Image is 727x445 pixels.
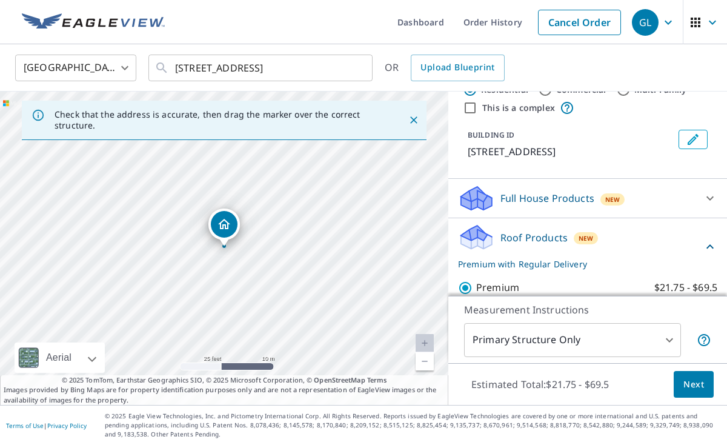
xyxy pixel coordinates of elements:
[622,294,717,328] div: Regular $0
[632,9,659,36] div: GL
[55,109,387,131] p: Check that the address is accurate, then drag the marker over the correct structure.
[579,233,594,243] span: New
[15,51,136,85] div: [GEOGRAPHIC_DATA]
[458,258,703,270] p: Premium with Regular Delivery
[462,371,619,398] p: Estimated Total: $21.75 - $69.5
[500,191,594,206] p: Full House Products
[208,209,240,246] div: Dropped pin, building 1, Residential property, 8425 Crimson Ct Terre Haute, IN 47802
[105,412,721,439] p: © 2025 Eagle View Technologies, Inc. and Pictometry International Corp. All Rights Reserved. Repo...
[679,130,708,149] button: Edit building 1
[468,130,514,140] p: BUILDING ID
[654,280,717,295] p: $21.75 - $69.5
[482,102,555,114] label: This is a complex
[62,375,387,386] span: © 2025 TomTom, Earthstar Geographics SIO, © 2025 Microsoft Corporation, ©
[406,112,422,128] button: Close
[674,371,714,398] button: Next
[458,223,717,270] div: Roof ProductsNewPremium with Regular Delivery
[468,144,674,159] p: [STREET_ADDRESS]
[420,60,494,75] span: Upload Blueprint
[605,195,620,204] span: New
[683,377,704,392] span: Next
[538,10,621,35] a: Cancel Order
[22,13,165,32] img: EV Logo
[416,334,434,352] a: Current Level 20, Zoom In Disabled
[464,323,681,357] div: Primary Structure Only
[500,230,568,245] p: Roof Products
[416,352,434,370] a: Current Level 20, Zoom Out
[385,55,505,81] div: OR
[458,184,717,213] div: Full House ProductsNew
[411,55,504,81] a: Upload Blueprint
[476,280,519,295] p: Premium
[15,343,105,373] div: Aerial
[314,375,365,384] a: OpenStreetMap
[47,421,87,430] a: Privacy Policy
[42,343,75,373] div: Aerial
[6,422,87,429] p: |
[697,333,711,347] span: Your report will include only the primary structure on the property. For example, a detached gara...
[464,303,711,317] p: Measurement Instructions
[367,375,387,384] a: Terms
[6,421,44,430] a: Terms of Use
[175,51,348,85] input: Search by address or latitude-longitude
